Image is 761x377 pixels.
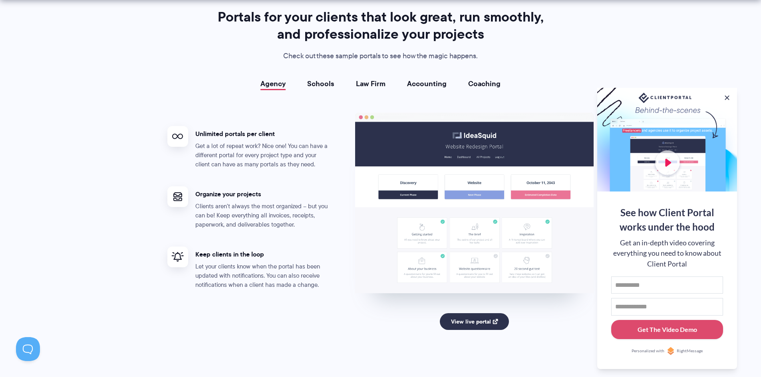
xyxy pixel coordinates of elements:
[214,50,547,62] p: Check out these sample portals to see how the magic happens.
[195,190,331,198] h4: Organize your projects
[468,80,501,88] a: Coaching
[677,348,703,354] span: RightMessage
[16,337,40,361] iframe: Toggle Customer Support
[611,238,723,269] div: Get an in-depth video covering everything you need to know about Client Portal
[407,80,447,88] a: Accounting
[260,80,286,88] a: Agency
[611,347,723,355] a: Personalized withRightMessage
[611,320,723,339] button: Get The Video Demo
[638,325,697,334] div: Get The Video Demo
[195,130,331,138] h4: Unlimited portals per client
[195,250,331,259] h4: Keep clients in the loop
[307,80,334,88] a: Schools
[195,142,331,169] p: Get a lot of repeat work? Nice one! You can have a different portal for every project type and yo...
[195,262,331,290] p: Let your clients know when the portal has been updated with notifications. You can also receive n...
[611,205,723,234] div: See how Client Portal works under the hood
[632,348,664,354] span: Personalized with
[667,347,675,355] img: Personalized with RightMessage
[356,80,385,88] a: Law Firm
[440,313,509,330] a: View live portal
[195,202,331,229] p: Clients aren't always the most organized – but you can be! Keep everything all invoices, receipts...
[214,8,547,43] h2: Portals for your clients that look great, run smoothly, and professionalize your projects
